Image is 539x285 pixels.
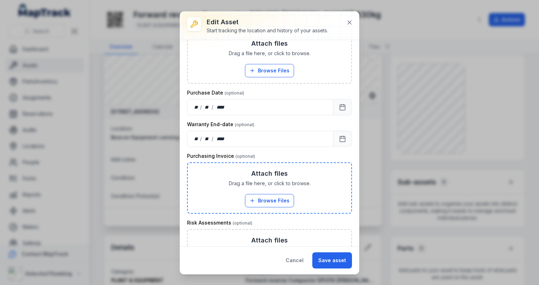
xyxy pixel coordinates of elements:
div: day, [193,135,200,142]
label: Warranty End-date [187,121,254,128]
div: month, [202,135,212,142]
div: year, [214,135,227,142]
span: Drag a file here, or click to browse. [229,50,311,57]
div: / [212,104,214,111]
button: Cancel [280,252,310,268]
div: / [200,104,202,111]
div: year, [214,104,227,111]
label: Purchase Date [187,89,244,96]
div: month, [202,104,212,111]
div: Start tracking the location and history of your assets. [207,27,328,34]
h3: Attach files [251,169,288,179]
div: day, [193,104,200,111]
h3: Edit asset [207,17,328,27]
label: Risk Assessments [187,219,252,226]
button: Calendar [333,131,352,147]
button: Calendar [333,99,352,115]
h3: Attach files [251,39,288,48]
div: / [212,135,214,142]
h3: Attach files [251,235,288,245]
button: Browse Files [245,64,294,77]
label: Purchasing Invoice [187,153,255,160]
div: / [200,135,202,142]
button: Save asset [312,252,352,268]
span: Drag a file here, or click to browse. [229,180,311,187]
button: Browse Files [245,194,294,207]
